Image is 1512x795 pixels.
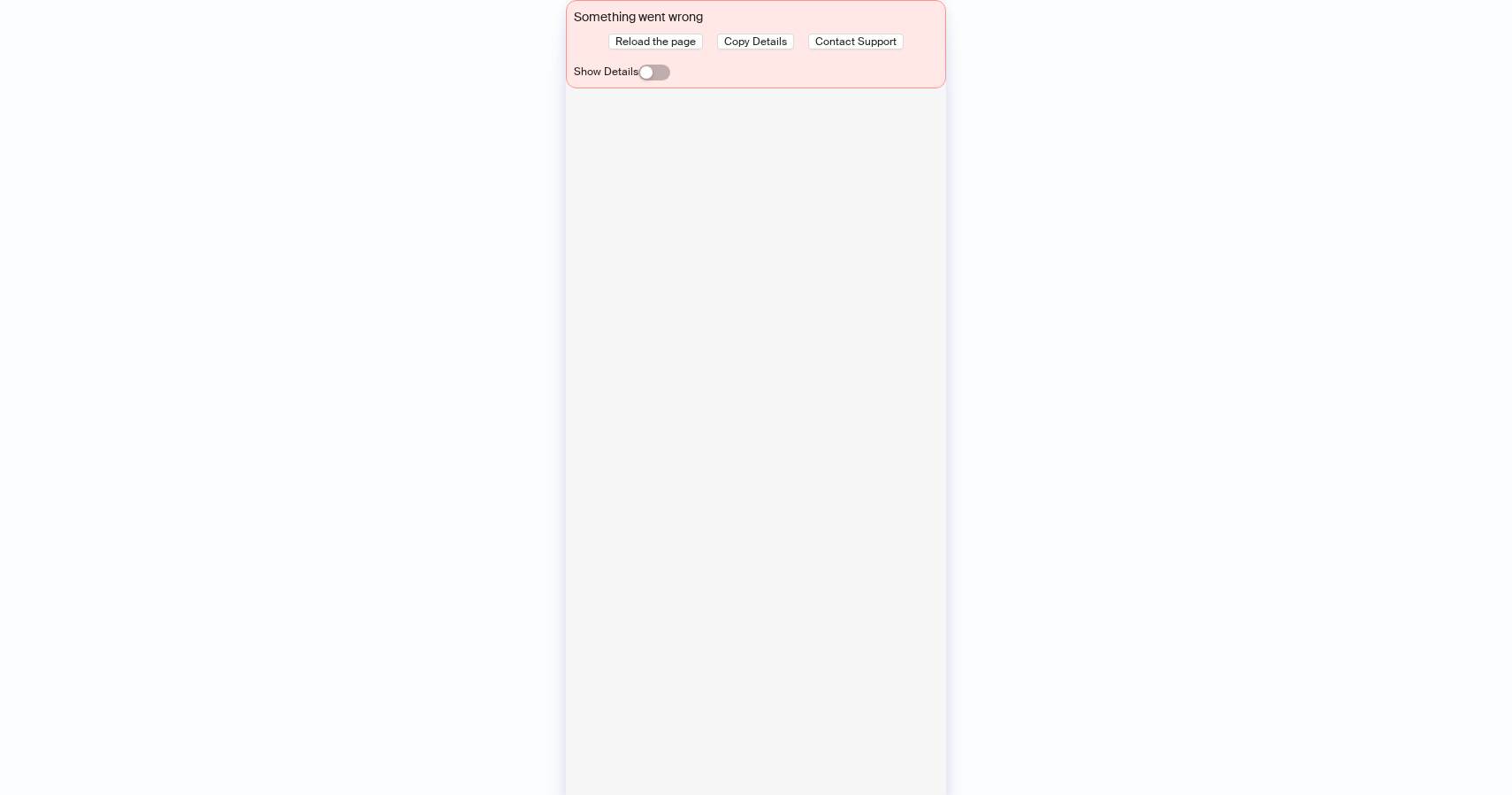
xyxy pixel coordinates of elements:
div: Something went wrong [574,8,938,27]
label: Show Details [574,65,638,79]
button: Reload the page [608,34,703,50]
span: Reload the page [615,34,696,49]
span: Contact Support [815,34,897,49]
button: Contact Support [808,34,904,50]
button: Copy Details [717,34,794,50]
span: Copy Details [724,34,787,49]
